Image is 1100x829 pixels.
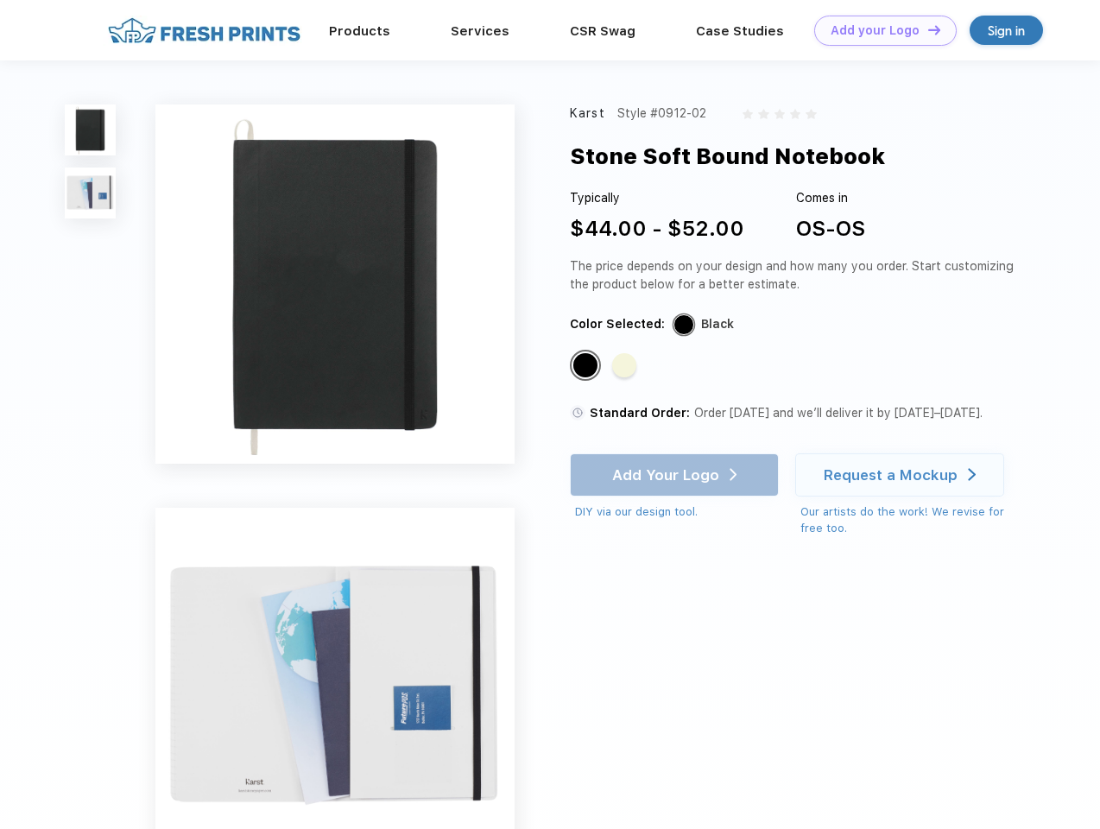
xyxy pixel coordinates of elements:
[701,315,734,333] div: Black
[617,104,706,123] div: Style #0912-02
[968,468,976,481] img: white arrow
[774,109,785,119] img: gray_star.svg
[573,353,597,377] div: Black
[970,16,1043,45] a: Sign in
[329,23,390,39] a: Products
[796,213,865,244] div: OS-OS
[103,16,306,46] img: fo%20logo%202.webp
[928,25,940,35] img: DT
[796,189,865,207] div: Comes in
[800,503,1021,537] div: Our artists do the work! We revise for free too.
[831,23,920,38] div: Add your Logo
[612,353,636,377] div: Beige
[570,104,605,123] div: Karst
[806,109,816,119] img: gray_star.svg
[155,104,515,464] img: func=resize&h=640
[570,140,885,173] div: Stone Soft Bound Notebook
[758,109,768,119] img: gray_star.svg
[570,189,744,207] div: Typically
[570,213,744,244] div: $44.00 - $52.00
[65,104,116,155] img: func=resize&h=100
[575,503,779,521] div: DIY via our design tool.
[790,109,800,119] img: gray_star.svg
[824,466,958,484] div: Request a Mockup
[570,257,1021,294] div: The price depends on your design and how many you order. Start customizing the product below for ...
[570,315,665,333] div: Color Selected:
[743,109,753,119] img: gray_star.svg
[694,406,983,420] span: Order [DATE] and we’ll deliver it by [DATE]–[DATE].
[65,168,116,218] img: func=resize&h=100
[590,406,690,420] span: Standard Order:
[988,21,1025,41] div: Sign in
[570,405,585,421] img: standard order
